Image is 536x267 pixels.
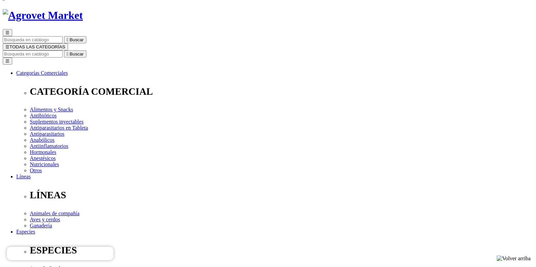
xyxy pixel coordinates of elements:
a: Hormonales [30,149,56,155]
a: Antiinflamatorios [30,143,68,149]
button: ☰ [3,29,12,36]
img: Volver arriba [497,255,531,262]
a: Especies [16,229,35,235]
a: Líneas [16,174,31,179]
p: ESPECIES [30,245,533,256]
a: Antibióticos [30,113,57,118]
a: Antiparasitarios en Tableta [30,125,88,131]
p: CATEGORÍA COMERCIAL [30,86,533,97]
a: Otros [30,168,42,173]
a: Anabólicos [30,137,55,143]
img: Agrovet Market [3,9,83,22]
span: ☰ [5,44,9,49]
iframe: Brevo live chat [7,247,113,260]
a: Ganadería [30,223,52,228]
input: Buscar [3,50,63,58]
button: ☰ [3,58,12,65]
p: LÍNEAS [30,190,533,201]
span: Buscar [70,51,84,57]
a: Anestésicos [30,155,56,161]
a: Aves y cerdos [30,217,60,222]
a: Animales de compañía [30,210,80,216]
span: Buscar [70,37,84,42]
a: Alimentos y Snacks [30,107,73,112]
input: Buscar [3,36,63,43]
i:  [67,51,68,57]
a: Antiparasitarios [30,131,64,137]
button:  Buscar [64,36,86,43]
a: Suplementos inyectables [30,119,84,125]
span: ☰ [5,30,9,35]
a: Nutricionales [30,161,59,167]
button:  Buscar [64,50,86,58]
a: Categorías Comerciales [16,70,68,76]
i:  [67,37,68,42]
button: ☰TODAS LAS CATEGORÍAS [3,43,68,50]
